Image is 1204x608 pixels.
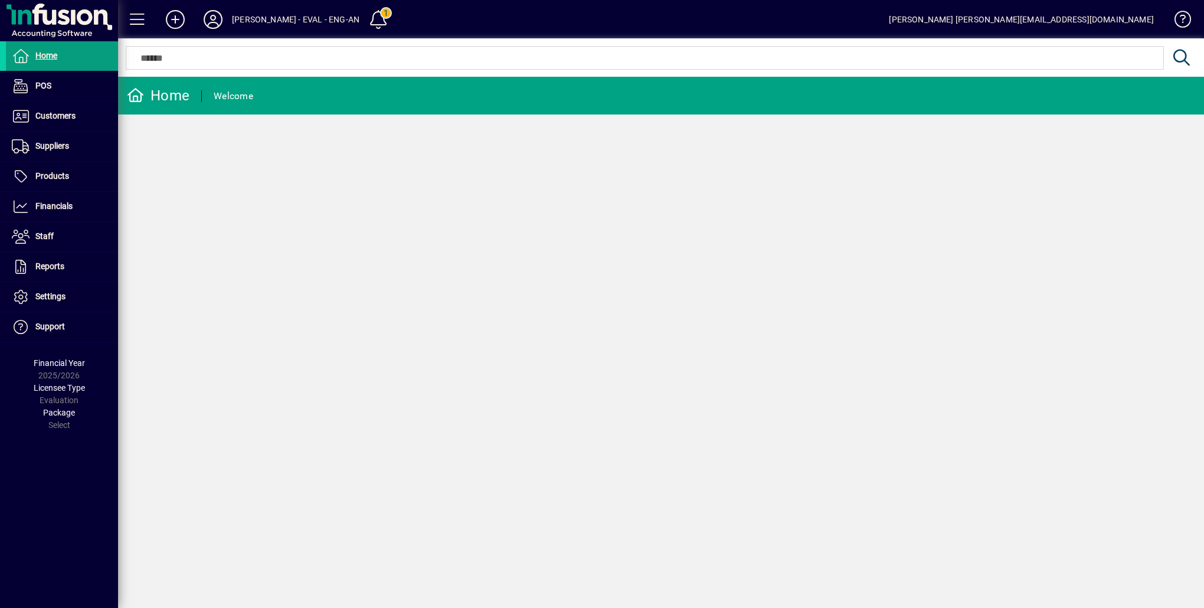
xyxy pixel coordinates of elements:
span: POS [35,81,51,90]
span: Home [35,51,57,60]
span: Customers [35,111,76,120]
span: Suppliers [35,141,69,151]
a: Settings [6,282,118,312]
span: Financial Year [34,358,85,368]
a: Knowledge Base [1166,2,1189,41]
div: Home [127,86,189,105]
span: Financials [35,201,73,211]
a: POS [6,71,118,101]
span: Products [35,171,69,181]
a: Support [6,312,118,342]
button: Add [156,9,194,30]
a: Reports [6,252,118,282]
div: Welcome [214,87,253,106]
a: Financials [6,192,118,221]
span: Licensee Type [34,383,85,393]
a: Products [6,162,118,191]
div: [PERSON_NAME] [PERSON_NAME][EMAIL_ADDRESS][DOMAIN_NAME] [889,10,1154,29]
div: [PERSON_NAME] - EVAL - ENG-AN [232,10,359,29]
a: Customers [6,102,118,131]
span: Reports [35,261,64,271]
span: Settings [35,292,66,301]
a: Suppliers [6,132,118,161]
span: Support [35,322,65,331]
a: Staff [6,222,118,251]
span: Package [43,408,75,417]
span: Staff [35,231,54,241]
button: Profile [194,9,232,30]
